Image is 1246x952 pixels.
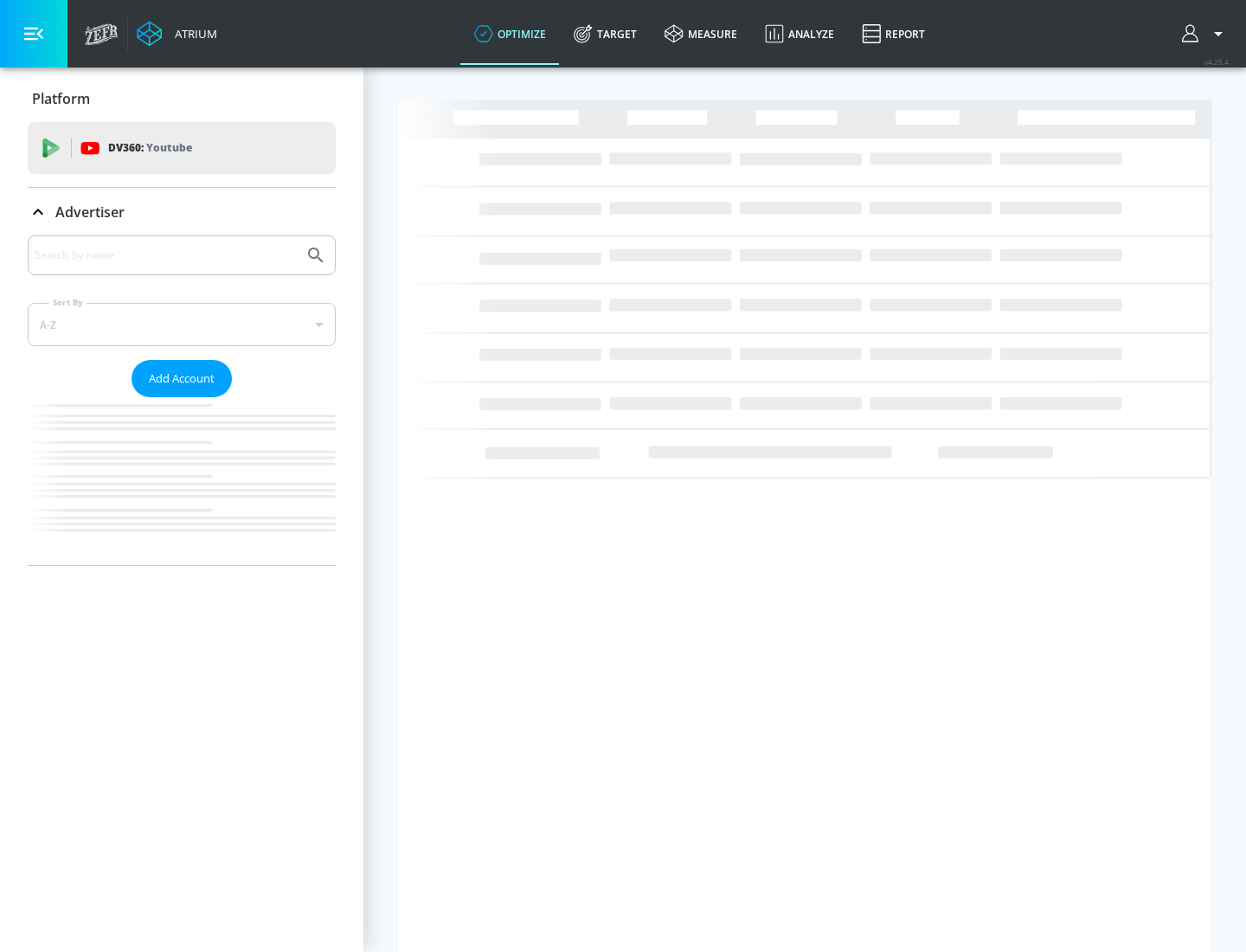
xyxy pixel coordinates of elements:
nav: list of Advertiser [28,397,336,565]
a: Report [848,3,939,65]
p: Advertiser [55,203,125,222]
span: v 4.25.4 [1204,57,1229,67]
div: DV360: Youtube [28,122,336,174]
p: Platform [32,89,90,108]
a: measure [651,3,751,65]
div: Advertiser [28,188,336,236]
div: Atrium [168,26,217,42]
div: Advertiser [28,235,336,565]
a: Analyze [751,3,848,65]
p: Youtube [146,138,192,157]
a: optimize [460,3,560,65]
div: Platform [28,74,336,123]
a: Target [560,3,651,65]
label: Sort By [49,297,87,308]
input: Search by name [35,244,297,267]
div: A-Z [28,303,336,346]
a: Atrium [137,21,217,47]
span: Add Account [149,369,215,389]
button: Add Account [132,360,232,397]
p: DV360: [108,138,192,158]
